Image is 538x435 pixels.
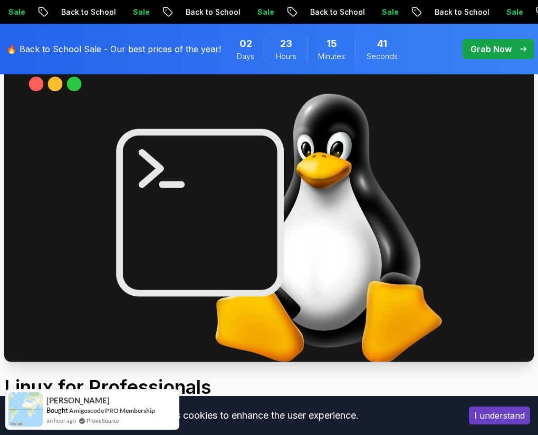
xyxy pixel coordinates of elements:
span: 41 Seconds [377,36,387,51]
span: 23 Hours [280,36,292,51]
span: 15 Minutes [326,36,337,51]
p: Sale [372,7,406,17]
p: Back to School [425,7,496,17]
span: an hour ago [46,416,76,425]
div: This website uses cookies to enhance the user experience. [8,404,453,427]
span: [PERSON_NAME] [46,396,110,405]
p: 🔥 Back to School Sale - Our best prices of the year! [6,43,221,55]
p: Back to School [300,7,372,17]
p: Back to School [176,7,247,17]
p: Grab Now [470,43,512,55]
button: Accept cookies [469,407,530,424]
span: Seconds [367,51,398,62]
img: linux-for-professionals_thumbnail [4,64,534,362]
p: Sale [123,7,157,17]
a: ProveSource [87,416,119,425]
img: provesource social proof notification image [8,392,43,427]
p: Sale [496,7,530,17]
span: Bought [46,406,68,414]
p: Back to School [51,7,123,17]
span: Minutes [318,51,345,62]
span: 2 Days [239,36,252,51]
h1: Linux for Professionals [4,376,534,398]
span: Hours [276,51,296,62]
a: Amigoscode PRO Membership [69,407,155,414]
span: Days [237,51,254,62]
p: Sale [247,7,281,17]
